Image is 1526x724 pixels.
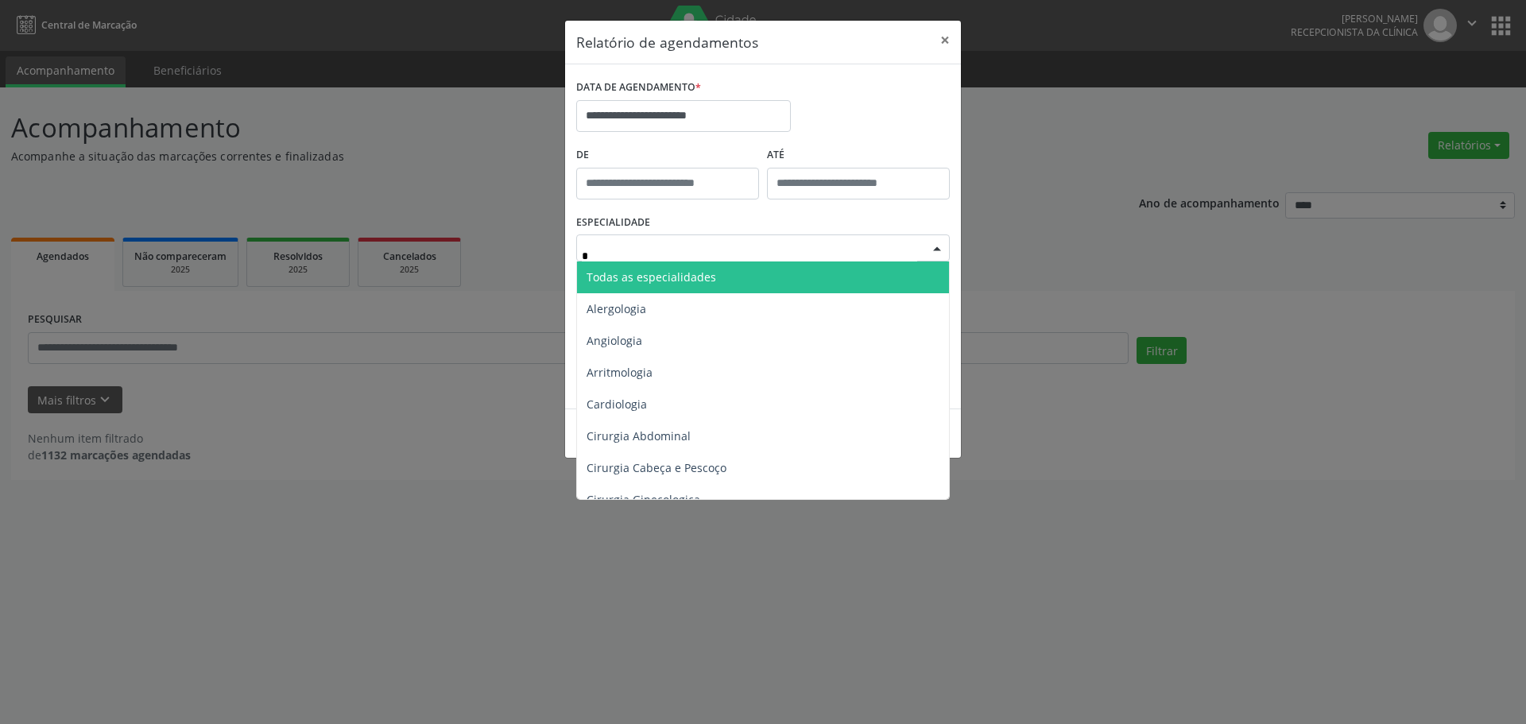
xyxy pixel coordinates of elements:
span: Cirurgia Cabeça e Pescoço [587,460,726,475]
label: De [576,143,759,168]
span: Cardiologia [587,397,647,412]
label: ESPECIALIDADE [576,211,650,235]
label: DATA DE AGENDAMENTO [576,75,701,100]
span: Cirurgia Abdominal [587,428,691,443]
button: Close [929,21,961,60]
span: Todas as especialidades [587,269,716,285]
span: Alergologia [587,301,646,316]
span: Cirurgia Ginecologica [587,492,700,507]
span: Arritmologia [587,365,653,380]
label: ATÉ [767,143,950,168]
h5: Relatório de agendamentos [576,32,758,52]
span: Angiologia [587,333,642,348]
